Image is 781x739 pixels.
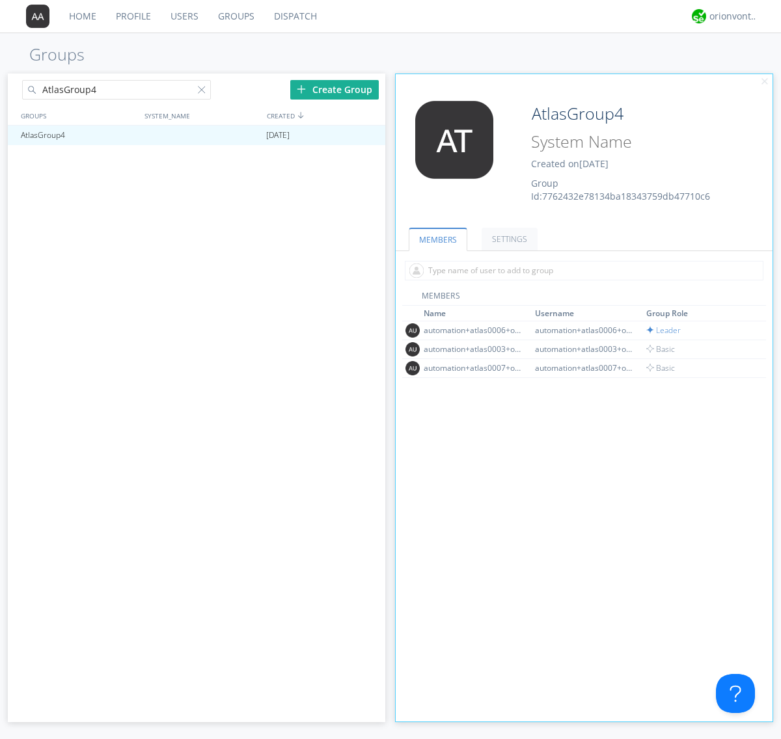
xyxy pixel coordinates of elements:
[646,362,675,373] span: Basic
[424,362,521,373] div: automation+atlas0007+org2
[424,325,521,336] div: automation+atlas0006+org2
[527,129,737,154] input: System Name
[405,101,503,179] img: 373638.png
[405,361,420,375] img: 373638.png
[409,228,467,251] a: MEMBERS
[18,126,139,145] div: AtlasGroup4
[18,106,138,125] div: GROUPS
[8,126,385,145] a: AtlasGroup4[DATE]
[579,157,609,170] span: [DATE]
[535,343,633,355] div: automation+atlas0003+org2
[264,106,387,125] div: CREATED
[644,306,752,321] th: Toggle SortBy
[26,5,49,28] img: 373638.png
[531,177,710,202] span: Group Id: 7762432e78134ba18343759db47710c6
[646,325,681,336] span: Leader
[692,9,706,23] img: 29d36aed6fa347d5a1537e7736e6aa13
[646,343,675,355] span: Basic
[290,80,379,100] div: Create Group
[141,106,264,125] div: SYSTEM_NAME
[535,325,633,336] div: automation+atlas0006+org2
[422,306,533,321] th: Toggle SortBy
[531,157,609,170] span: Created on
[482,228,538,250] a: SETTINGS
[535,362,633,373] div: automation+atlas0007+org2
[405,342,420,356] img: 373638.png
[709,10,758,23] div: orionvontas+atlas+automation+org2
[405,323,420,338] img: 373638.png
[402,290,767,306] div: MEMBERS
[760,77,769,87] img: cancel.svg
[297,85,306,94] img: plus.svg
[266,126,290,145] span: [DATE]
[405,261,763,280] input: Type name of user to add to group
[527,101,737,127] input: Group Name
[716,674,755,713] iframe: Toggle Customer Support
[22,80,211,100] input: Search groups
[424,343,521,355] div: automation+atlas0003+org2
[533,306,644,321] th: Toggle SortBy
